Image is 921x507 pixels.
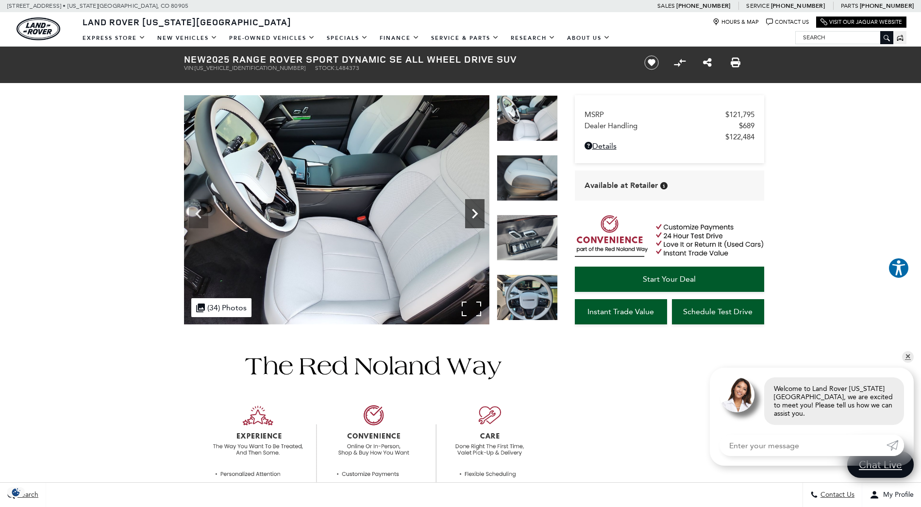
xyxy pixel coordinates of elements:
iframe: YouTube video player [575,329,764,482]
input: Search [796,32,893,43]
img: New 2025 Varesine Blue LAND ROVER Dynamic SE image 16 [497,95,558,141]
span: Service [746,2,769,9]
a: Hours & Map [713,18,759,26]
input: Enter your message [720,435,887,456]
strong: New [184,52,206,66]
a: Details [585,141,754,151]
img: New 2025 Varesine Blue LAND ROVER Dynamic SE image 18 [497,215,558,261]
a: Land Rover [US_STATE][GEOGRAPHIC_DATA] [77,16,297,28]
h1: 2025 Range Rover Sport Dynamic SE All Wheel Drive SUV [184,54,628,65]
img: New 2025 Varesine Blue LAND ROVER Dynamic SE image 19 [497,274,558,321]
aside: Accessibility Help Desk [888,257,909,281]
img: New 2025 Varesine Blue LAND ROVER Dynamic SE image 17 [497,155,558,201]
img: Opt-Out Icon [5,487,27,497]
div: Welcome to Land Rover [US_STATE][GEOGRAPHIC_DATA], we are excited to meet you! Please tell us how... [764,377,904,425]
a: Dealer Handling $689 [585,121,754,130]
a: $122,484 [585,133,754,141]
section: Click to Open Cookie Consent Modal [5,487,27,497]
span: Dealer Handling [585,121,739,130]
a: Specials [321,30,374,47]
div: (34) Photos [191,298,251,317]
a: Schedule Test Drive [672,299,764,324]
span: Sales [657,2,675,9]
span: MSRP [585,110,725,119]
a: MSRP $121,795 [585,110,754,119]
img: Agent profile photo [720,377,754,412]
span: $122,484 [725,133,754,141]
img: New 2025 Varesine Blue LAND ROVER Dynamic SE image 16 [184,95,489,324]
img: Land Rover [17,17,60,40]
a: [PHONE_NUMBER] [860,2,914,10]
a: [PHONE_NUMBER] [676,2,730,10]
span: Start Your Deal [643,274,696,284]
span: Stock: [315,65,336,71]
a: Print this New 2025 Range Rover Sport Dynamic SE All Wheel Drive SUV [731,57,740,68]
span: $689 [739,121,754,130]
a: New Vehicles [151,30,223,47]
div: Previous [189,199,208,228]
button: Compare Vehicle [672,55,687,70]
a: Research [505,30,561,47]
button: Save vehicle [641,55,662,70]
a: land-rover [17,17,60,40]
a: Submit [887,435,904,456]
a: Share this New 2025 Range Rover Sport Dynamic SE All Wheel Drive SUV [703,57,712,68]
a: Start Your Deal [575,267,764,292]
a: [STREET_ADDRESS] • [US_STATE][GEOGRAPHIC_DATA], CO 80905 [7,2,188,9]
span: Contact Us [818,491,854,499]
span: L484373 [336,65,359,71]
span: Parts [841,2,858,9]
span: [US_VEHICLE_IDENTIFICATION_NUMBER] [195,65,305,71]
a: EXPRESS STORE [77,30,151,47]
nav: Main Navigation [77,30,616,47]
span: Schedule Test Drive [683,307,753,316]
a: Instant Trade Value [575,299,667,324]
a: Pre-Owned Vehicles [223,30,321,47]
div: Next [465,199,485,228]
a: [PHONE_NUMBER] [771,2,825,10]
span: Available at Retailer [585,180,658,191]
div: Vehicle is in stock and ready for immediate delivery. Due to demand, availability is subject to c... [660,182,668,189]
a: Contact Us [766,18,809,26]
a: Finance [374,30,425,47]
span: $121,795 [725,110,754,119]
a: About Us [561,30,616,47]
a: Service & Parts [425,30,505,47]
span: My Profile [879,491,914,499]
span: Instant Trade Value [587,307,654,316]
button: Open user profile menu [862,483,921,507]
a: Visit Our Jaguar Website [821,18,902,26]
button: Explore your accessibility options [888,257,909,279]
span: Land Rover [US_STATE][GEOGRAPHIC_DATA] [83,16,291,28]
span: VIN: [184,65,195,71]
